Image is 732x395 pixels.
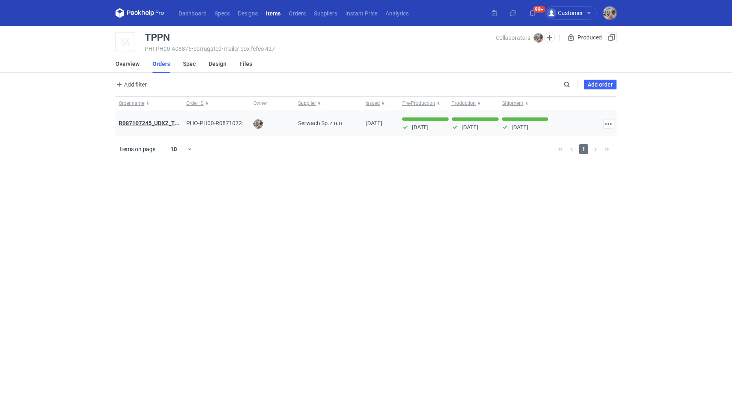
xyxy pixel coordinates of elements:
[502,100,523,106] span: Shipment
[412,124,429,130] p: [DATE]
[566,33,603,42] div: Produced
[120,145,155,153] span: Items on page
[512,124,528,130] p: [DATE]
[145,46,496,52] div: PHI-PH00-A08876
[501,97,551,110] button: Shipment
[603,7,617,20] img: Michał Palasek
[183,55,196,73] a: Spec
[115,8,164,18] svg: Packhelp Pro
[295,97,362,110] button: Supplier
[362,97,399,110] button: Issued
[161,143,187,155] div: 10
[381,8,413,18] a: Analytics
[183,97,251,110] button: Order ID
[253,119,263,129] img: Michał Palasek
[579,144,588,154] span: 1
[310,8,341,18] a: Suppliers
[211,8,234,18] a: Specs
[240,55,252,73] a: Files
[547,8,583,18] div: Customer
[450,97,501,110] button: Production
[526,7,539,20] button: 99+
[262,8,285,18] a: Items
[607,33,617,42] button: Duplicate Item
[174,8,211,18] a: Dashboard
[115,55,139,73] a: Overview
[545,7,603,20] button: Customer
[114,80,147,89] button: Add filter
[366,120,382,126] span: 01/08/2025
[603,119,613,129] button: Actions
[119,100,144,106] span: Order name
[253,100,267,106] span: Owner
[399,97,450,110] button: Pre-Production
[209,55,227,73] a: Design
[285,8,310,18] a: Orders
[234,8,262,18] a: Designs
[222,46,275,52] span: • mailer box fefco 427
[366,100,380,106] span: Issued
[298,100,316,106] span: Supplier
[186,100,204,106] span: Order ID
[152,55,170,73] a: Orders
[534,33,543,43] img: Michał Palasek
[145,33,170,42] div: TPPN
[341,8,381,18] a: Instant Price
[451,100,476,106] span: Production
[402,100,435,106] span: Pre-Production
[186,120,282,126] span: PHO-PH00-R087107245_UDXZ_TPPN
[462,124,478,130] p: [DATE]
[584,80,617,89] a: Add order
[544,33,555,43] button: Edit collaborators
[562,80,588,89] input: Search
[192,46,222,52] span: • corrugated
[119,120,186,126] a: R087107245_UDXZ_TPPN
[298,119,342,127] span: Serwach Sp.z.o.o
[115,97,183,110] button: Order name
[295,110,362,136] div: Serwach Sp.z.o.o
[496,35,530,41] span: Collaborators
